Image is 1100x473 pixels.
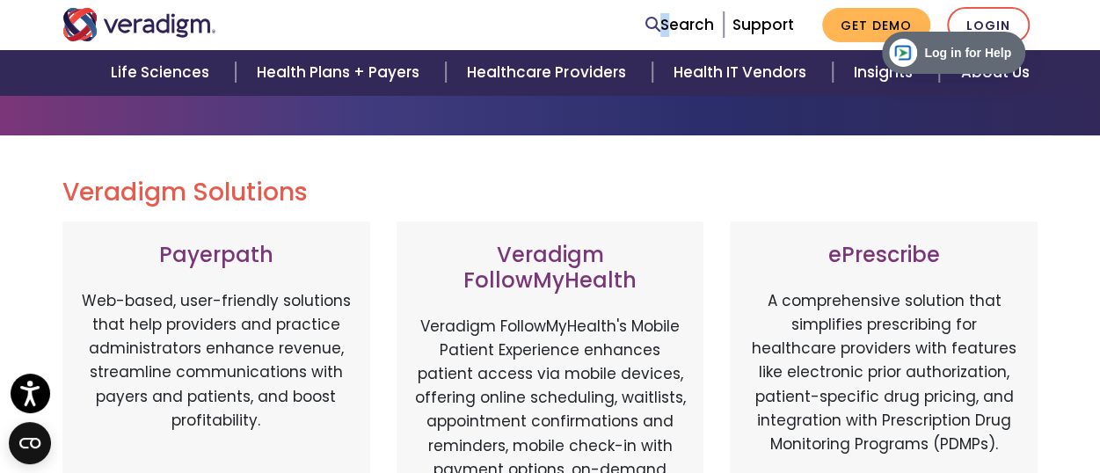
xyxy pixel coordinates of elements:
[833,50,939,95] a: Insights
[747,243,1020,268] h3: ePrescribe
[822,8,930,42] a: Get Demo
[80,243,353,268] h3: Payerpath
[62,8,216,41] img: Veradigm logo
[645,13,714,37] a: Search
[62,178,1038,207] h2: Veradigm Solutions
[9,422,51,464] button: Open CMP widget
[762,346,1079,452] iframe: Drift Chat Widget
[652,50,833,95] a: Health IT Vendors
[90,50,236,95] a: Life Sciences
[947,7,1030,43] a: Login
[414,243,687,294] h3: Veradigm FollowMyHealth
[236,50,446,95] a: Health Plans + Payers
[446,50,652,95] a: Healthcare Providers
[732,14,794,35] a: Support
